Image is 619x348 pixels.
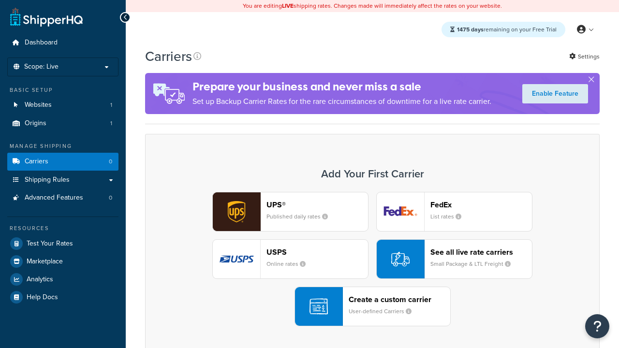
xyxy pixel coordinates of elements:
div: Basic Setup [7,86,118,94]
li: Advanced Features [7,189,118,207]
a: Enable Feature [522,84,588,103]
span: Scope: Live [24,63,59,71]
header: USPS [266,247,368,257]
a: Shipping Rules [7,171,118,189]
span: Carriers [25,158,48,166]
span: Advanced Features [25,194,83,202]
span: Websites [25,101,52,109]
span: Help Docs [27,293,58,302]
li: Origins [7,115,118,132]
li: Carriers [7,153,118,171]
header: See all live rate carriers [430,247,532,257]
img: icon-carrier-liverate-becf4550.svg [391,250,410,268]
img: ups logo [213,192,260,231]
span: Analytics [27,275,53,284]
button: See all live rate carriersSmall Package & LTL Freight [376,239,532,279]
a: Help Docs [7,289,118,306]
img: usps logo [213,240,260,278]
a: Advanced Features 0 [7,189,118,207]
b: LIVE [282,1,294,10]
small: Published daily rates [266,212,336,221]
span: Shipping Rules [25,176,70,184]
a: ShipperHQ Home [10,7,83,27]
a: Test Your Rates [7,235,118,252]
a: Marketplace [7,253,118,270]
button: Open Resource Center [585,314,609,338]
header: Create a custom carrier [349,295,450,304]
span: 1 [110,119,112,128]
a: Carriers 0 [7,153,118,171]
span: Origins [25,119,46,128]
small: User-defined Carriers [349,307,419,316]
small: Small Package & LTL Freight [430,260,518,268]
span: 0 [109,158,112,166]
span: Dashboard [25,39,58,47]
button: Create a custom carrierUser-defined Carriers [295,287,451,326]
small: Online rates [266,260,313,268]
span: 1 [110,101,112,109]
button: fedEx logoFedExList rates [376,192,532,232]
strong: 1475 days [457,25,484,34]
img: fedEx logo [377,192,424,231]
li: Websites [7,96,118,114]
a: Analytics [7,271,118,288]
small: List rates [430,212,469,221]
span: Test Your Rates [27,240,73,248]
span: 0 [109,194,112,202]
a: Dashboard [7,34,118,52]
div: remaining on your Free Trial [442,22,565,37]
a: Settings [569,50,600,63]
a: Websites 1 [7,96,118,114]
img: icon-carrier-custom-c93b8a24.svg [309,297,328,316]
h4: Prepare your business and never miss a sale [192,79,491,95]
div: Manage Shipping [7,142,118,150]
h1: Carriers [145,47,192,66]
div: Resources [7,224,118,232]
button: ups logoUPS®Published daily rates [212,192,368,232]
span: Marketplace [27,258,63,266]
button: usps logoUSPSOnline rates [212,239,368,279]
header: FedEx [430,200,532,209]
a: Origins 1 [7,115,118,132]
header: UPS® [266,200,368,209]
h3: Add Your First Carrier [155,168,590,180]
p: Set up Backup Carrier Rates for the rare circumstances of downtime for a live rate carrier. [192,95,491,108]
img: ad-rules-rateshop-fe6ec290ccb7230408bd80ed9643f0289d75e0ffd9eb532fc0e269fcd187b520.png [145,73,192,114]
